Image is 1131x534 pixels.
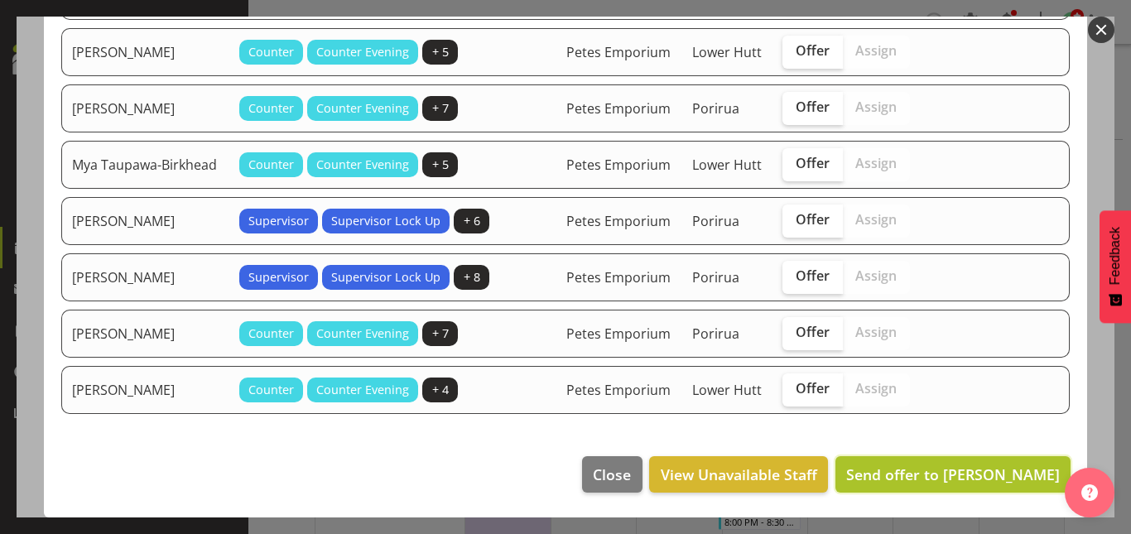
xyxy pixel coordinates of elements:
[835,456,1071,493] button: Send offer to [PERSON_NAME]
[316,325,409,343] span: Counter Evening
[566,212,671,230] span: Petes Emporium
[796,42,830,59] span: Offer
[316,156,409,174] span: Counter Evening
[316,43,409,61] span: Counter Evening
[855,42,897,59] span: Assign
[432,381,449,399] span: + 4
[432,99,449,118] span: + 7
[464,212,480,230] span: + 6
[692,381,762,399] span: Lower Hutt
[855,155,897,171] span: Assign
[855,267,897,284] span: Assign
[331,212,440,230] span: Supervisor Lock Up
[649,456,827,493] button: View Unavailable Staff
[582,456,642,493] button: Close
[248,212,309,230] span: Supervisor
[248,43,294,61] span: Counter
[692,212,739,230] span: Porirua
[796,211,830,228] span: Offer
[1108,227,1123,285] span: Feedback
[316,381,409,399] span: Counter Evening
[61,28,229,76] td: [PERSON_NAME]
[1081,484,1098,501] img: help-xxl-2.png
[61,253,229,301] td: [PERSON_NAME]
[796,155,830,171] span: Offer
[248,156,294,174] span: Counter
[248,268,309,286] span: Supervisor
[692,99,739,118] span: Porirua
[692,325,739,343] span: Porirua
[61,197,229,245] td: [PERSON_NAME]
[248,99,294,118] span: Counter
[796,99,830,115] span: Offer
[61,141,229,189] td: Mya Taupawa-Birkhead
[566,268,671,286] span: Petes Emporium
[661,464,817,485] span: View Unavailable Staff
[61,310,229,358] td: [PERSON_NAME]
[61,366,229,414] td: [PERSON_NAME]
[248,325,294,343] span: Counter
[566,156,671,174] span: Petes Emporium
[316,99,409,118] span: Counter Evening
[855,380,897,397] span: Assign
[566,99,671,118] span: Petes Emporium
[566,325,671,343] span: Petes Emporium
[566,43,671,61] span: Petes Emporium
[1100,210,1131,323] button: Feedback - Show survey
[432,156,449,174] span: + 5
[855,99,897,115] span: Assign
[61,84,229,132] td: [PERSON_NAME]
[464,268,480,286] span: + 8
[432,325,449,343] span: + 7
[248,381,294,399] span: Counter
[692,43,762,61] span: Lower Hutt
[796,267,830,284] span: Offer
[692,156,762,174] span: Lower Hutt
[593,464,631,485] span: Close
[432,43,449,61] span: + 5
[331,268,440,286] span: Supervisor Lock Up
[566,381,671,399] span: Petes Emporium
[855,211,897,228] span: Assign
[796,380,830,397] span: Offer
[846,464,1060,484] span: Send offer to [PERSON_NAME]
[692,268,739,286] span: Porirua
[796,324,830,340] span: Offer
[855,324,897,340] span: Assign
